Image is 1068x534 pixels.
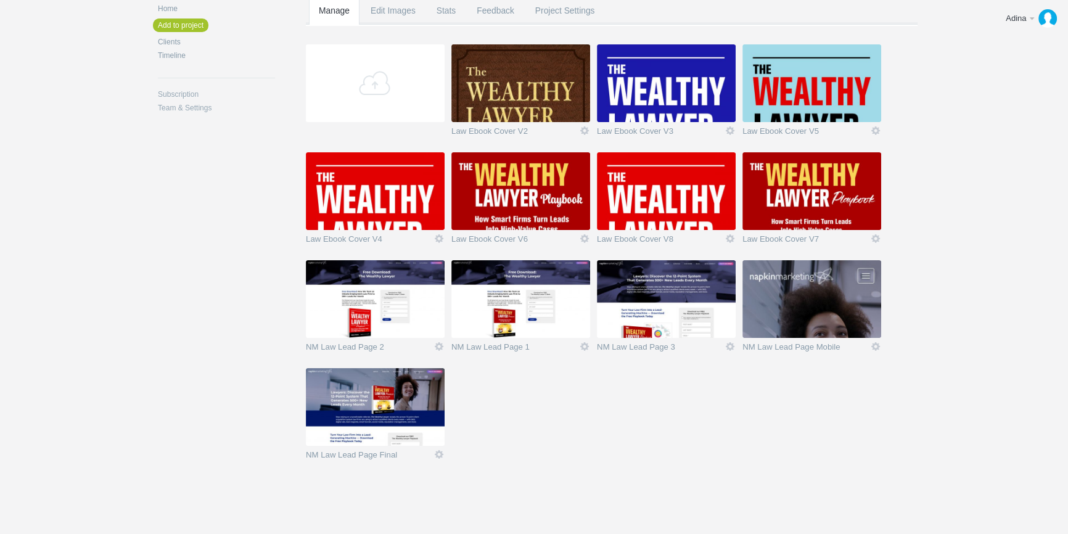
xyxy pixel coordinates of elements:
[597,260,736,338] img: napkinmarketing_we9jkg_thumb.jpg
[725,233,736,244] a: Icon
[579,125,590,136] a: Icon
[451,44,590,122] img: napkinmarketing_ai2yzp_thumb.jpg
[597,235,725,247] a: Law Ebook Cover V8
[451,127,579,139] a: Law Ebook Cover V2
[725,341,736,352] a: Icon
[433,341,445,352] a: Icon
[306,368,445,446] img: napkinmarketing_wmdcuo_thumb.jpg
[597,343,725,355] a: NM Law Lead Page 3
[158,38,275,46] a: Clients
[306,451,433,463] a: NM Law Lead Page Final
[996,6,1062,31] a: Adina
[306,260,445,338] img: napkinmarketing_guptnb_thumb.jpg
[158,52,275,59] a: Timeline
[433,233,445,244] a: Icon
[158,5,275,12] a: Home
[451,343,579,355] a: NM Law Lead Page 1
[1038,9,1057,28] img: f4bd078af38d46133805870c386e97a8
[158,104,275,112] a: Team & Settings
[742,343,870,355] a: NM Law Lead Page Mobile
[742,260,881,338] img: napkinmarketing_qeem79_thumb.jpg
[870,233,881,244] a: Icon
[742,235,870,247] a: Law Ebook Cover V7
[306,235,433,247] a: Law Ebook Cover V4
[597,127,725,139] a: Law Ebook Cover V3
[725,125,736,136] a: Icon
[306,44,445,122] a: Add
[742,127,870,139] a: Law Ebook Cover V5
[158,91,275,98] a: Subscription
[306,343,433,355] a: NM Law Lead Page 2
[451,235,579,247] a: Law Ebook Cover V6
[451,152,590,230] img: napkinmarketing_wf1dxj_thumb.jpg
[742,152,881,230] img: napkinmarketing_f1dfn9_thumb.jpg
[579,341,590,352] a: Icon
[433,449,445,460] a: Icon
[597,44,736,122] img: napkinmarketing_wt5s0t_thumb.jpg
[870,125,881,136] a: Icon
[1006,12,1027,25] div: Adina
[306,152,445,230] img: napkinmarketing_8e68r5_thumb.jpg
[742,44,881,122] img: napkinmarketing_kmpg8d_thumb.jpg
[153,18,208,32] a: Add to project
[870,341,881,352] a: Icon
[579,233,590,244] a: Icon
[451,260,590,338] img: napkinmarketing_o4cc8x_thumb.jpg
[597,152,736,230] img: napkinmarketing_4epd6f_thumb.jpg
